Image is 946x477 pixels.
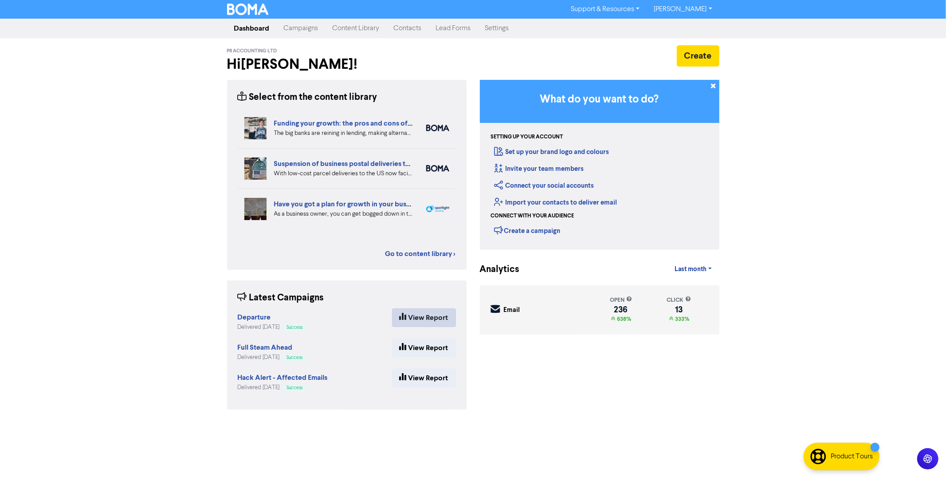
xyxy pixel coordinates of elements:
[287,386,303,390] span: Success
[392,339,456,357] a: View Report
[227,4,269,15] img: BOMA Logo
[564,2,647,16] a: Support & Resources
[491,212,574,220] div: Connect with your audience
[426,165,449,172] img: boma
[426,205,449,213] img: spotlight
[610,296,632,304] div: open
[274,119,469,128] a: Funding your growth: the pros and cons of alternative lenders
[493,93,706,106] h3: What do you want to do?
[238,91,377,104] div: Select from the content library
[667,306,691,313] div: 13
[675,265,707,273] span: Last month
[274,200,426,209] a: Have you got a plan for growth in your business?
[238,375,328,382] a: Hack Alert - Affected Emails
[673,315,689,323] span: 333%
[480,80,719,250] div: Getting Started in BOMA
[238,344,293,351] a: Full Steam Ahead
[495,224,561,237] div: Create a campaign
[238,323,306,331] div: Delivered [DATE]
[426,125,449,131] img: boma
[667,296,691,304] div: click
[495,165,584,173] a: Invite your team members
[274,129,413,138] div: The big banks are reining in lending, making alternative, non-bank lenders an attractive proposit...
[385,248,456,259] a: Go to content library >
[274,209,413,219] div: As a business owner, you can get bogged down in the demands of day-to-day business. We can help b...
[495,181,594,190] a: Connect your social accounts
[227,56,467,73] h2: Hi [PERSON_NAME] !
[478,20,516,37] a: Settings
[326,20,387,37] a: Content Library
[495,198,617,207] a: Import your contacts to deliver email
[392,369,456,387] a: View Report
[615,315,631,323] span: 638%
[238,383,328,392] div: Delivered [DATE]
[238,343,293,352] strong: Full Steam Ahead
[238,314,271,321] a: Departure
[491,133,563,141] div: Setting up your account
[480,263,509,276] div: Analytics
[610,306,632,313] div: 236
[392,308,456,327] a: View Report
[504,305,520,315] div: Email
[227,48,277,54] span: PR Accounting Ltd
[274,159,586,168] a: Suspension of business postal deliveries to the [GEOGRAPHIC_DATA]: what options do you have?
[238,353,306,362] div: Delivered [DATE]
[227,20,277,37] a: Dashboard
[495,148,609,156] a: Set up your brand logo and colours
[429,20,478,37] a: Lead Forms
[238,313,271,322] strong: Departure
[287,325,303,330] span: Success
[677,45,719,67] button: Create
[238,291,324,305] div: Latest Campaigns
[238,373,328,382] strong: Hack Alert - Affected Emails
[667,260,719,278] a: Last month
[387,20,429,37] a: Contacts
[277,20,326,37] a: Campaigns
[647,2,719,16] a: [PERSON_NAME]
[287,355,303,360] span: Success
[274,169,413,178] div: With low-cost parcel deliveries to the US now facing tariffs, many international postal services ...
